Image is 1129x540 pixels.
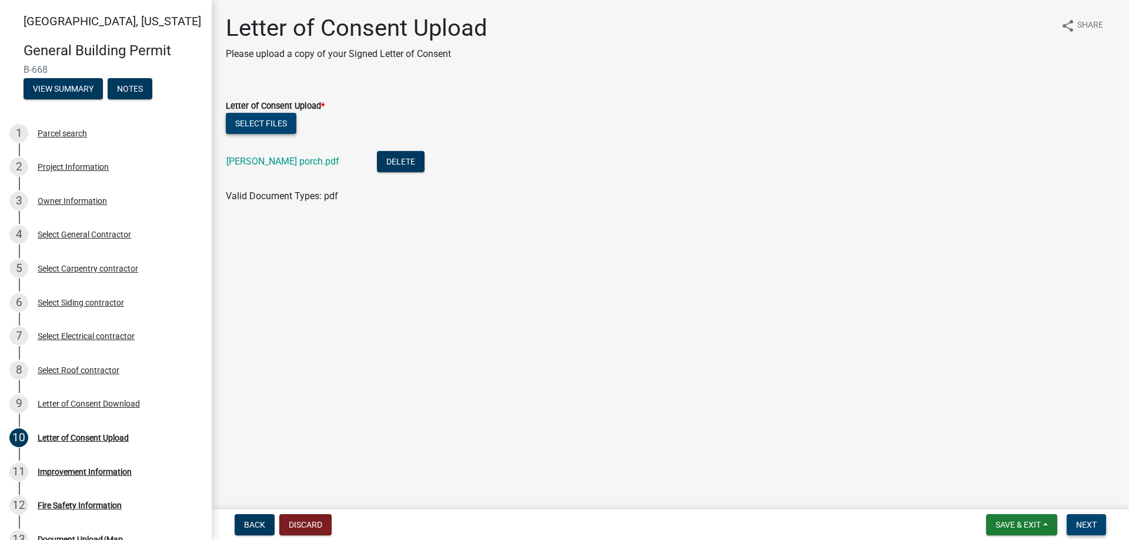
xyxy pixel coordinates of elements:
div: Select General Contractor [38,230,131,239]
div: 6 [9,293,28,312]
button: Back [235,514,275,535]
wm-modal-confirm: Summary [24,85,103,94]
label: Letter of Consent Upload [226,102,325,110]
button: Save & Exit [986,514,1057,535]
div: 8 [9,361,28,380]
div: 5 [9,259,28,278]
div: 10 [9,428,28,447]
span: [GEOGRAPHIC_DATA], [US_STATE] [24,14,201,28]
h1: Letter of Consent Upload [226,14,487,42]
div: 12 [9,496,28,515]
div: Select Carpentry contractor [38,264,138,273]
span: Back [244,520,265,529]
div: Letter of Consent Upload [38,434,129,442]
div: Parcel search [38,129,87,137]
h4: General Building Permit [24,42,202,59]
div: 7 [9,327,28,346]
div: Owner Information [38,197,107,205]
div: Select Electrical contractor [38,332,135,340]
div: Fire Safety Information [38,501,122,509]
div: Select Siding contractor [38,298,124,307]
div: 11 [9,462,28,481]
span: Valid Document Types: pdf [226,190,338,202]
div: 9 [9,394,28,413]
div: 4 [9,225,28,244]
div: Letter of Consent Download [38,400,140,408]
div: Select Roof contractor [38,366,119,374]
wm-modal-confirm: Delete Document [377,157,425,168]
i: share [1061,19,1075,33]
button: Delete [377,151,425,172]
button: Notes [108,78,152,99]
div: 2 [9,157,28,176]
button: View Summary [24,78,103,99]
span: Share [1077,19,1103,33]
button: shareShare [1051,14,1113,37]
span: Save & Exit [996,520,1041,529]
wm-modal-confirm: Notes [108,85,152,94]
span: Next [1076,520,1097,529]
div: Improvement Information [38,468,132,476]
span: B-668 [24,64,188,75]
p: Please upload a copy of your Signed Letter of Consent [226,47,487,61]
div: 3 [9,192,28,210]
button: Next [1067,514,1106,535]
button: Select files [226,113,296,134]
a: [PERSON_NAME] porch.pdf [226,156,339,167]
div: Project Information [38,163,109,171]
button: Discard [279,514,332,535]
div: 1 [9,124,28,143]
